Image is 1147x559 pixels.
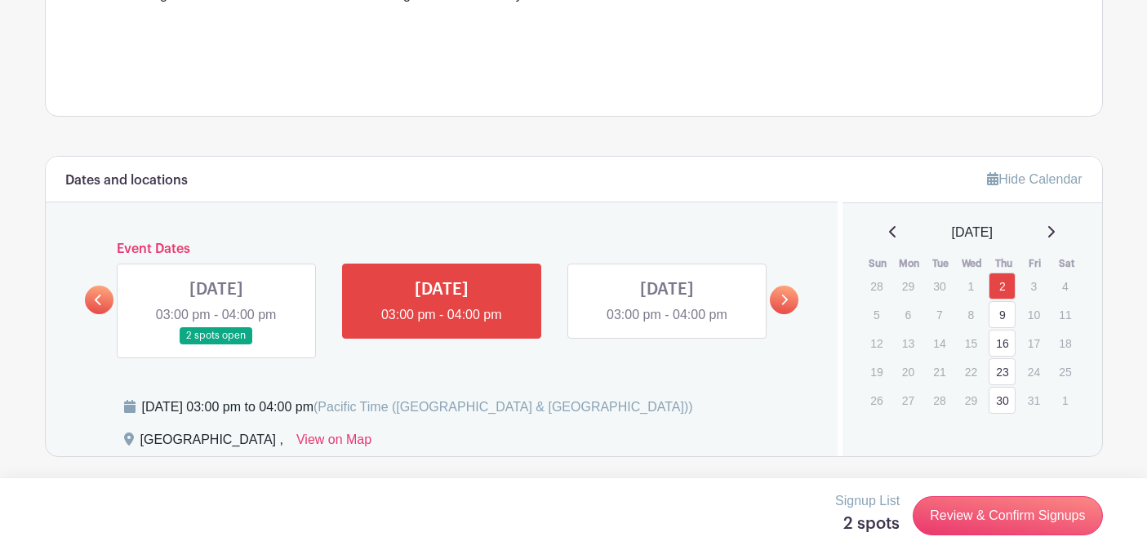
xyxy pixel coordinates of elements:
p: 14 [926,331,953,356]
p: 30 [926,273,953,299]
p: 13 [895,331,922,356]
p: 22 [958,359,985,384]
a: 30 [989,387,1016,414]
p: 15 [958,331,985,356]
p: 28 [926,388,953,413]
th: Wed [957,255,989,272]
p: Signup List [835,491,900,511]
a: 23 [989,358,1016,385]
th: Fri [1020,255,1051,272]
th: Thu [988,255,1020,272]
div: [GEOGRAPHIC_DATA] , [140,430,283,456]
p: 1 [1051,388,1078,413]
p: 27 [895,388,922,413]
p: 31 [1020,388,1047,413]
a: 16 [989,330,1016,357]
p: 28 [863,273,890,299]
th: Mon [894,255,926,272]
span: [DATE] [952,223,993,242]
span: (Pacific Time ([GEOGRAPHIC_DATA] & [GEOGRAPHIC_DATA])) [313,400,693,414]
th: Tue [925,255,957,272]
p: 17 [1020,331,1047,356]
h6: Event Dates [113,242,771,257]
p: 6 [895,302,922,327]
p: 21 [926,359,953,384]
a: Hide Calendar [987,172,1082,186]
a: 2 [989,273,1016,299]
p: 29 [895,273,922,299]
p: 10 [1020,302,1047,327]
p: 5 [863,302,890,327]
p: 29 [958,388,985,413]
p: 11 [1051,302,1078,327]
a: 9 [989,301,1016,328]
p: 3 [1020,273,1047,299]
p: 26 [863,388,890,413]
p: 4 [1051,273,1078,299]
h6: Dates and locations [65,173,188,189]
th: Sun [862,255,894,272]
p: 8 [958,302,985,327]
p: 19 [863,359,890,384]
th: Sat [1051,255,1083,272]
a: Review & Confirm Signups [913,496,1102,535]
div: [DATE] 03:00 pm to 04:00 pm [142,397,693,417]
p: 20 [895,359,922,384]
p: 18 [1051,331,1078,356]
a: View on Map [296,430,371,456]
h5: 2 spots [835,514,900,534]
p: 7 [926,302,953,327]
p: 12 [863,331,890,356]
p: 1 [958,273,985,299]
p: 24 [1020,359,1047,384]
p: 25 [1051,359,1078,384]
